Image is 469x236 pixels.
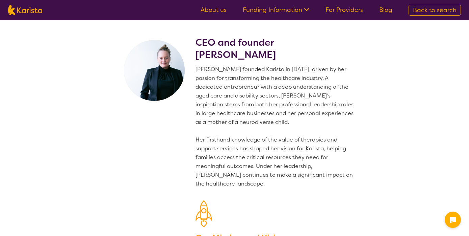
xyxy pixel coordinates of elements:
h2: CEO and founder [PERSON_NAME] [196,37,356,61]
img: Our Mission [196,200,212,227]
a: Funding Information [243,6,309,14]
span: Back to search [413,6,457,14]
p: [PERSON_NAME] founded Karista in [DATE], driven by her passion for transforming the healthcare in... [196,65,356,188]
a: Blog [379,6,392,14]
img: Karista logo [8,5,42,15]
a: Back to search [409,5,461,16]
a: For Providers [325,6,363,14]
a: About us [201,6,227,14]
